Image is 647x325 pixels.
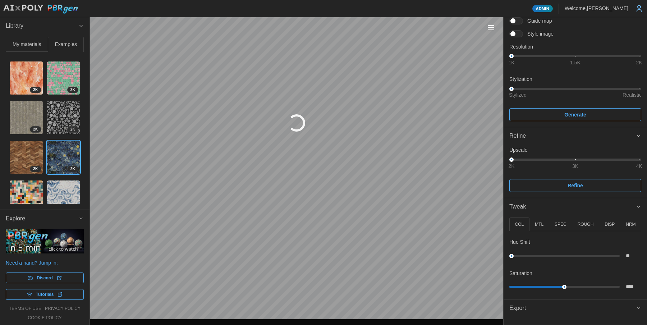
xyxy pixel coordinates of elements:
span: Tutorials [36,289,54,299]
span: Library [6,17,78,35]
a: cookie policy [28,315,61,321]
p: SPEC [555,221,566,228]
img: Hz2WzdisDSdMN9J5i1Bs [47,141,80,174]
a: xFUu4JYEYTMgrsbqNkuZ2K [9,101,43,134]
a: xGfjer9ro03ZFYxz6oRE2K [9,141,43,174]
p: Upscale [509,146,641,154]
p: Stylization [509,75,641,83]
p: Saturation [509,270,532,277]
p: Welcome, [PERSON_NAME] [565,5,628,12]
span: Explore [6,210,78,228]
button: Export [504,299,647,317]
span: Refine [568,179,583,192]
a: privacy policy [45,306,81,312]
img: rHikvvBoB3BgiCY53ZRV [47,101,80,134]
a: x8yfbN4GTchSu5dOOcil2K [9,61,43,95]
a: A4Ip82XD3EJnSCKI0NXd2K [47,61,81,95]
p: Hue Shift [509,238,530,246]
span: 2 K [33,127,38,132]
span: Generate [564,109,586,121]
a: Discord [6,273,84,283]
img: AIxPoly PBRgen [3,4,78,14]
button: Tweak [504,198,647,216]
img: BaNnYycJ0fHhekiD6q2s [47,180,80,214]
p: Resolution [509,43,641,50]
span: Export [509,299,636,317]
a: HoR2omZZLXJGORTLu1Xa2K [9,180,43,214]
div: Refine [509,132,636,141]
span: Admin [536,5,549,12]
button: Generate [509,108,641,121]
a: rHikvvBoB3BgiCY53ZRV2K [47,101,81,134]
p: My materials [13,41,41,48]
div: Export [504,317,647,325]
img: xGfjer9ro03ZFYxz6oRE [10,141,43,174]
p: ROUGH [578,221,594,228]
a: Tutorials [6,289,84,300]
span: 2 K [33,87,38,93]
span: 2 K [70,127,75,132]
button: Refine [509,179,641,192]
span: 2 K [33,166,38,172]
div: Refine [504,145,647,197]
a: BaNnYycJ0fHhekiD6q2s2K [47,180,81,214]
p: Need a hand? Jump in: [6,259,84,266]
p: DISP [605,221,615,228]
a: Hz2WzdisDSdMN9J5i1Bs2K [47,141,81,174]
button: Refine [504,127,647,145]
img: xFUu4JYEYTMgrsbqNkuZ [10,101,43,134]
span: 2 K [70,87,75,93]
span: Guide map [523,17,552,24]
img: A4Ip82XD3EJnSCKI0NXd [47,61,80,95]
img: x8yfbN4GTchSu5dOOcil [10,61,43,95]
span: Style image [523,30,554,37]
div: Tweak [504,216,647,299]
span: 2 K [70,166,75,172]
button: Toggle viewport controls [486,23,496,33]
span: Examples [55,42,77,47]
span: Discord [37,273,53,283]
a: terms of use [9,306,41,312]
img: PBRgen explained in 5 minutes [6,229,84,253]
p: NRM [626,221,635,228]
img: HoR2omZZLXJGORTLu1Xa [10,180,43,214]
p: MTL [535,221,543,228]
span: Tweak [509,198,636,216]
p: COL [515,221,524,228]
